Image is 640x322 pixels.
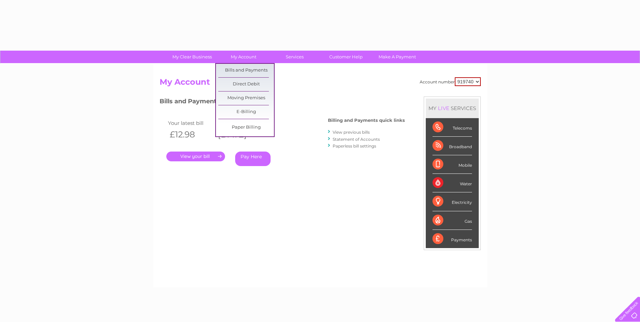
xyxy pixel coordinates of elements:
a: Pay Here [235,152,271,166]
a: My Account [216,51,271,63]
div: Gas [433,211,472,230]
a: . [166,152,225,161]
td: Your latest bill [166,118,215,128]
a: Direct Debit [218,78,274,91]
a: Moving Premises [218,91,274,105]
div: Water [433,174,472,192]
a: Services [267,51,323,63]
div: Telecoms [433,118,472,137]
div: Payments [433,230,472,248]
h4: Billing and Payments quick links [328,118,405,123]
a: Paper Billing [218,121,274,134]
a: Customer Help [318,51,374,63]
h2: My Account [160,77,481,90]
th: [DATE] [215,128,263,141]
div: Electricity [433,192,472,211]
th: £12.98 [166,128,215,141]
div: Mobile [433,155,472,174]
a: Make A Payment [369,51,425,63]
div: Account number [420,77,481,86]
div: Broadband [433,137,472,155]
div: LIVE [437,105,451,111]
a: My Clear Business [164,51,220,63]
a: View previous bills [333,130,370,135]
div: MY SERVICES [426,99,479,118]
h3: Bills and Payments [160,97,405,108]
td: Invoice date [215,118,263,128]
a: E-Billing [218,105,274,119]
a: Bills and Payments [218,64,274,77]
a: Paperless bill settings [333,143,376,149]
a: Statement of Accounts [333,137,380,142]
